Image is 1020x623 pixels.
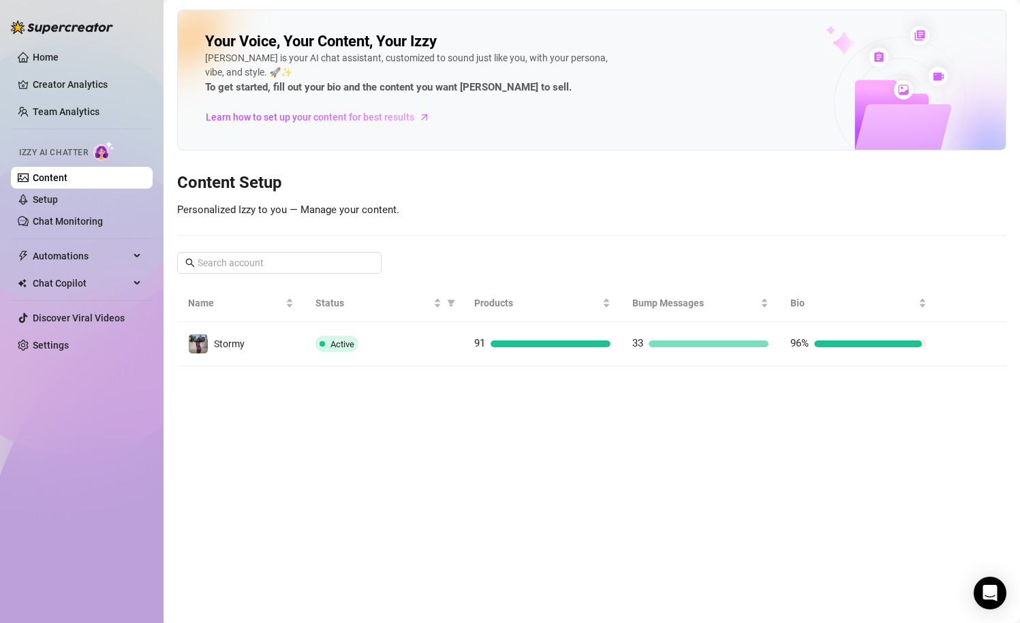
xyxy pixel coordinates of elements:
a: Creator Analytics [33,74,142,95]
h2: Your Voice, Your Content, Your Izzy [205,32,437,51]
span: Status [315,295,431,310]
a: Home [33,52,59,63]
span: filter [447,299,455,307]
span: arrow-right [418,110,431,124]
a: Discover Viral Videos [33,313,125,323]
span: Personalized Izzy to you — Manage your content. [177,204,399,216]
th: Name [177,285,305,322]
span: Bump Messages [632,295,758,310]
h3: Content Setup [177,172,1006,194]
span: Products [474,295,600,310]
div: Open Intercom Messenger [974,577,1006,609]
input: Search account [198,255,362,270]
img: Chat Copilot [18,278,27,288]
span: Chat Copilot [33,272,129,294]
span: Learn how to set up your content for best results [206,110,414,125]
strong: To get started, fill out your bio and the content you want [PERSON_NAME] to sell. [205,81,572,93]
span: thunderbolt [18,251,29,261]
th: Status [305,285,463,322]
img: logo-BBDzfeDw.svg [11,20,113,34]
a: Chat Monitoring [33,216,103,227]
span: Active [330,339,354,349]
span: Bio [790,295,916,310]
th: Products [463,285,621,322]
span: 33 [632,337,643,349]
img: Stormy [189,334,208,353]
th: Bio [779,285,938,322]
a: Team Analytics [33,106,99,117]
span: Izzy AI Chatter [19,146,88,159]
span: Automations [33,245,129,267]
img: ai-chatter-content-library-cLFOSyPT.png [794,11,1006,150]
a: Content [33,172,67,183]
span: Name [188,295,283,310]
a: Learn how to set up your content for best results [205,106,440,128]
span: 96% [790,337,809,349]
span: 91 [474,337,485,349]
span: filter [444,293,458,313]
span: search [185,258,195,268]
th: Bump Messages [621,285,779,322]
a: Setup [33,194,58,205]
img: AI Chatter [93,141,114,161]
span: Stormy [214,338,245,349]
div: [PERSON_NAME] is your AI chat assistant, customized to sound just like you, with your persona, vi... [205,51,614,96]
a: Settings [33,340,69,351]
